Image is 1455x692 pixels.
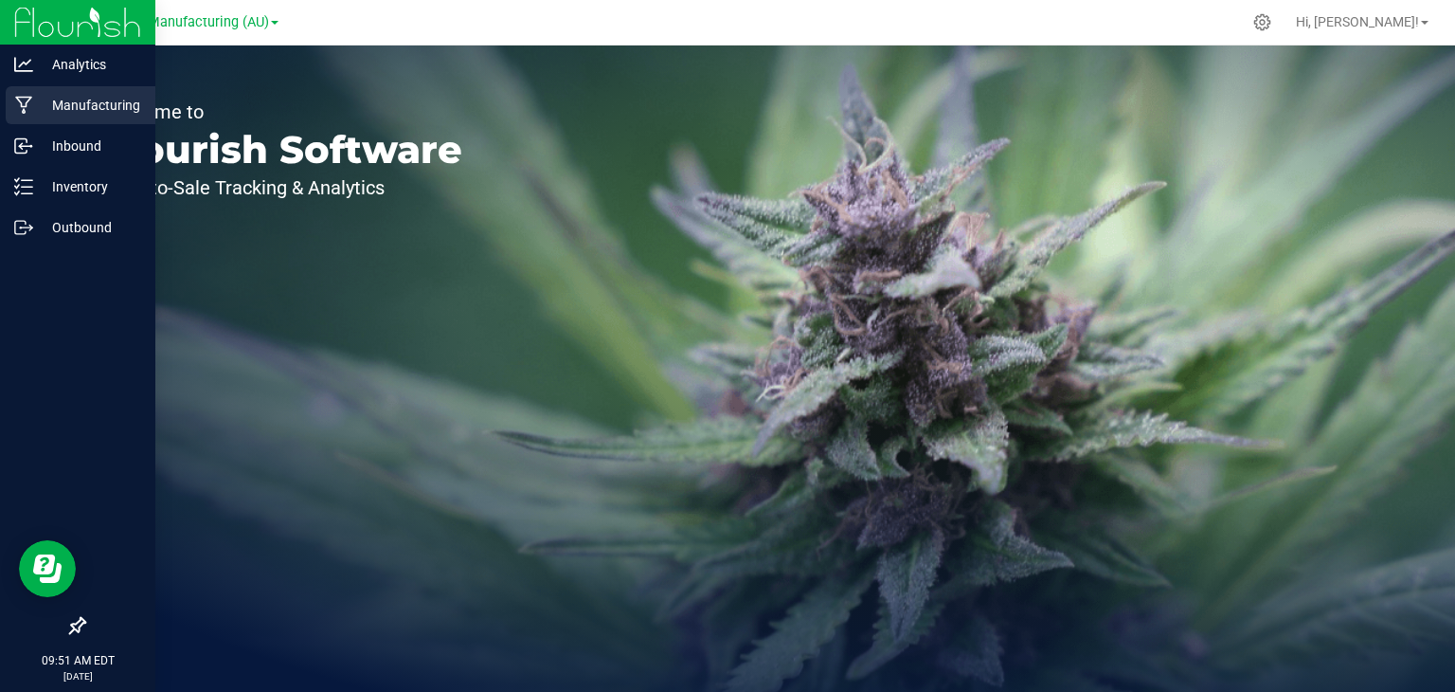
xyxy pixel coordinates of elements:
inline-svg: Analytics [14,55,33,74]
p: Outbound [33,216,147,239]
p: Welcome to [102,102,462,121]
span: Hi, [PERSON_NAME]! [1296,14,1419,29]
p: Manufacturing [33,94,147,117]
p: Analytics [33,53,147,76]
div: Manage settings [1250,13,1274,31]
inline-svg: Inventory [14,177,33,196]
p: 09:51 AM EDT [9,652,147,669]
p: Flourish Software [102,131,462,169]
inline-svg: Outbound [14,218,33,237]
inline-svg: Manufacturing [14,96,33,115]
inline-svg: Inbound [14,137,33,155]
p: Seed-to-Sale Tracking & Analytics [102,178,462,197]
span: Stash Manufacturing (AU) [109,14,269,30]
p: Inbound [33,135,147,157]
p: [DATE] [9,669,147,683]
p: Inventory [33,175,147,198]
iframe: Resource center [19,540,76,597]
